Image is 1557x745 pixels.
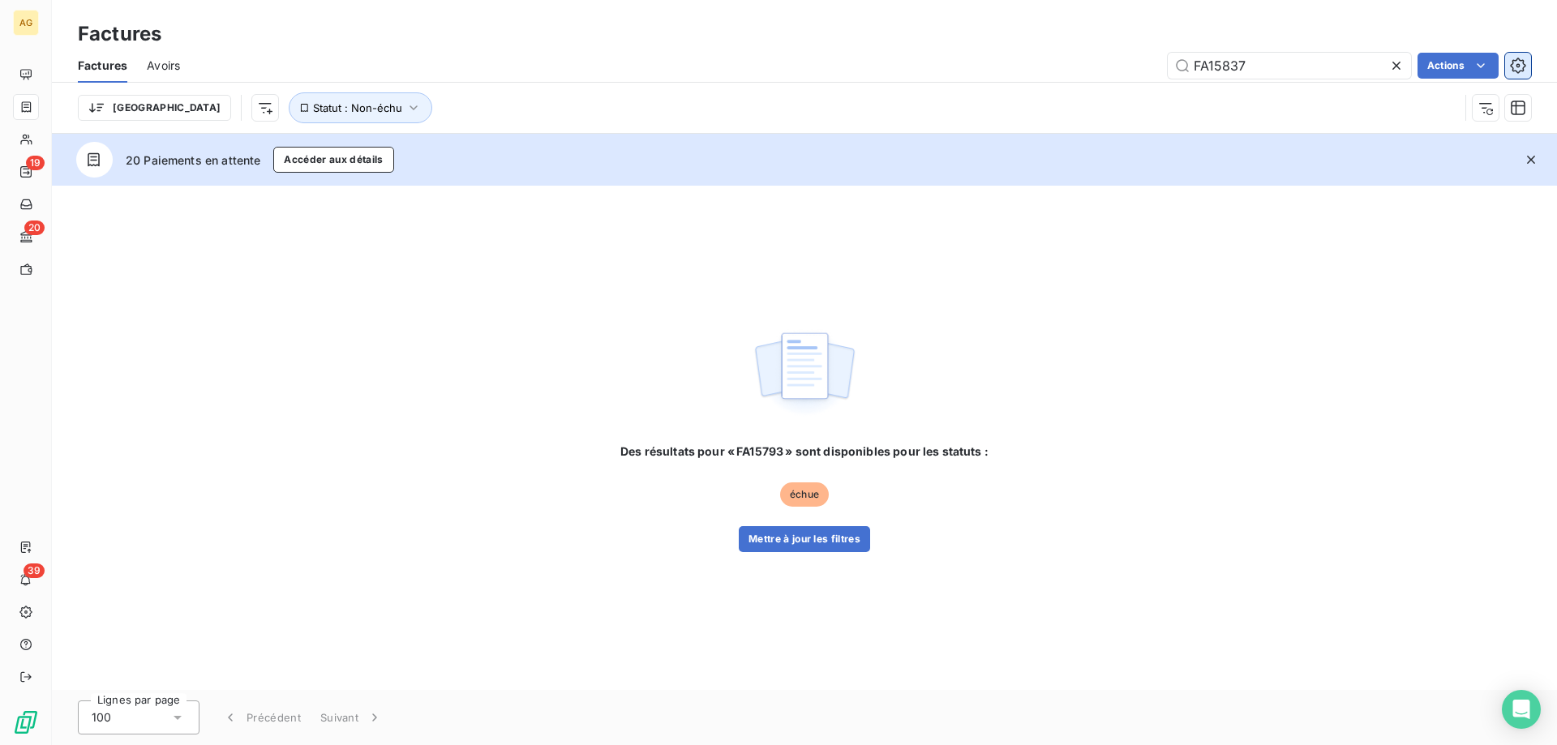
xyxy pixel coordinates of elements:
[753,323,856,424] img: empty state
[13,709,39,735] img: Logo LeanPay
[1418,53,1499,79] button: Actions
[289,92,432,123] button: Statut : Non-échu
[1502,690,1541,729] div: Open Intercom Messenger
[739,526,870,552] button: Mettre à jour les filtres
[78,19,161,49] h3: Factures
[126,152,260,169] span: 20 Paiements en attente
[313,101,402,114] span: Statut : Non-échu
[24,221,45,235] span: 20
[273,147,393,173] button: Accéder aux détails
[26,156,45,170] span: 19
[620,443,989,460] span: Des résultats pour « FA15793 » sont disponibles pour les statuts :
[13,10,39,36] div: AG
[1168,53,1411,79] input: Rechercher
[147,58,180,74] span: Avoirs
[24,563,45,578] span: 39
[212,700,311,734] button: Précédent
[311,700,392,734] button: Suivant
[780,482,829,507] span: échue
[92,709,111,726] span: 100
[78,95,231,121] button: [GEOGRAPHIC_DATA]
[78,58,127,74] span: Factures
